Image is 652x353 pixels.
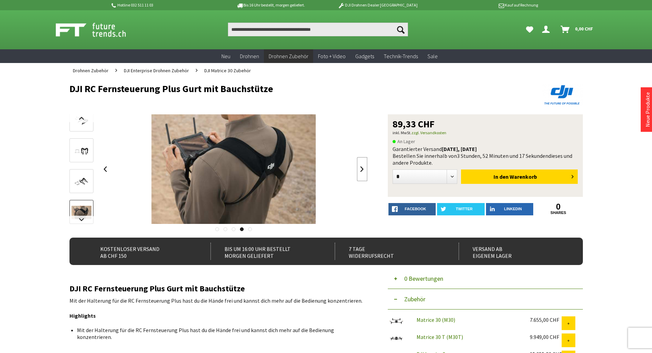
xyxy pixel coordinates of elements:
b: [DATE], [DATE] [442,146,477,152]
a: twitter [437,203,485,215]
span: facebook [405,207,426,211]
button: Zubehör [388,289,583,310]
a: Drohnen [235,49,264,63]
a: facebook [388,203,436,215]
a: Gadgets [350,49,379,63]
span: An Lager [393,137,415,146]
span: Warenkorb [510,173,537,180]
span: Drohnen Zubehör [73,67,108,74]
div: Bis um 16:00 Uhr bestellt Morgen geliefert [210,243,320,260]
div: 7 Tage Widerrufsrecht [335,243,444,260]
img: DJI [542,84,583,106]
p: Hotline 032 511 11 03 [111,1,217,9]
a: zzgl. Versandkosten [411,130,446,135]
span: Neu [221,53,230,60]
span: 3 Stunden, 52 Minuten und 17 Sekunden [457,152,548,159]
a: LinkedIn [486,203,534,215]
strong: Highlights [69,312,96,319]
div: 9.949,00 CHF [530,333,562,340]
a: Dein Konto [539,23,555,36]
a: Drohnen Zubehör [69,63,112,78]
p: inkl. MwSt. [393,129,578,137]
div: Versand ab eigenem Lager [459,243,568,260]
div: 7.655,00 CHF [530,316,562,323]
p: Bis 16 Uhr bestellt, morgen geliefert. [217,1,324,9]
span: twitter [456,207,473,211]
a: DJI Matrice 30 Zubehör [201,63,254,78]
button: Suchen [394,23,408,36]
a: Matrice 30 (M30) [417,316,455,323]
span: DJI Enterprise Drohnen Zubehör [124,67,189,74]
h2: DJI RC Fernsteuerung Plus Gurt mit Bauchstütze [69,284,367,293]
span: Technik-Trends [384,53,418,60]
h1: DJI RC Fernsteuerung Plus Gurt mit Bauchstütze [69,84,480,94]
div: Garantierter Versand Bestellen Sie innerhalb von dieses und andere Produkte. [393,146,578,166]
span: Mit der Halterung für die RC Fernsteuerung Plus hast du die Hände frei und kannst dich mehr auf d... [77,327,334,340]
a: Matrice 30 T (M30T) [417,333,463,340]
span: In den [494,173,509,180]
p: DJI Drohnen Dealer [GEOGRAPHIC_DATA] [324,1,431,9]
p: Mit der Halterung für die RC Fernsteuerung Plus hast du die Hände frei und kannst dich mehr auf d... [69,297,367,305]
a: DJI Enterprise Drohnen Zubehör [120,63,192,78]
a: Warenkorb [558,23,597,36]
a: Meine Favoriten [523,23,537,36]
span: Drohnen [240,53,259,60]
span: DJI Matrice 30 Zubehör [204,67,251,74]
span: Gadgets [355,53,374,60]
a: Foto + Video [313,49,350,63]
div: Kostenloser Versand ab CHF 150 [87,243,196,260]
span: LinkedIn [504,207,522,211]
button: 0 Bewertungen [388,268,583,289]
a: Drohnen Zubehör [264,49,313,63]
a: Sale [423,49,443,63]
span: 89,33 CHF [393,119,435,129]
input: Produkt, Marke, Kategorie, EAN, Artikelnummer… [228,23,408,36]
span: 0,00 CHF [575,23,593,34]
a: Technik-Trends [379,49,423,63]
a: Neu [217,49,235,63]
img: Shop Futuretrends - zur Startseite wechseln [56,21,141,38]
p: Kauf auf Rechnung [431,1,538,9]
a: shares [535,211,582,215]
span: Drohnen Zubehör [269,53,308,60]
a: 0 [535,203,582,211]
span: Foto + Video [318,53,346,60]
img: Matrice 30 (M30) [388,316,405,326]
span: Sale [427,53,438,60]
a: Neue Produkte [644,92,651,127]
img: Matrice 30 T (M30T) [388,333,405,343]
button: In den Warenkorb [461,169,578,184]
